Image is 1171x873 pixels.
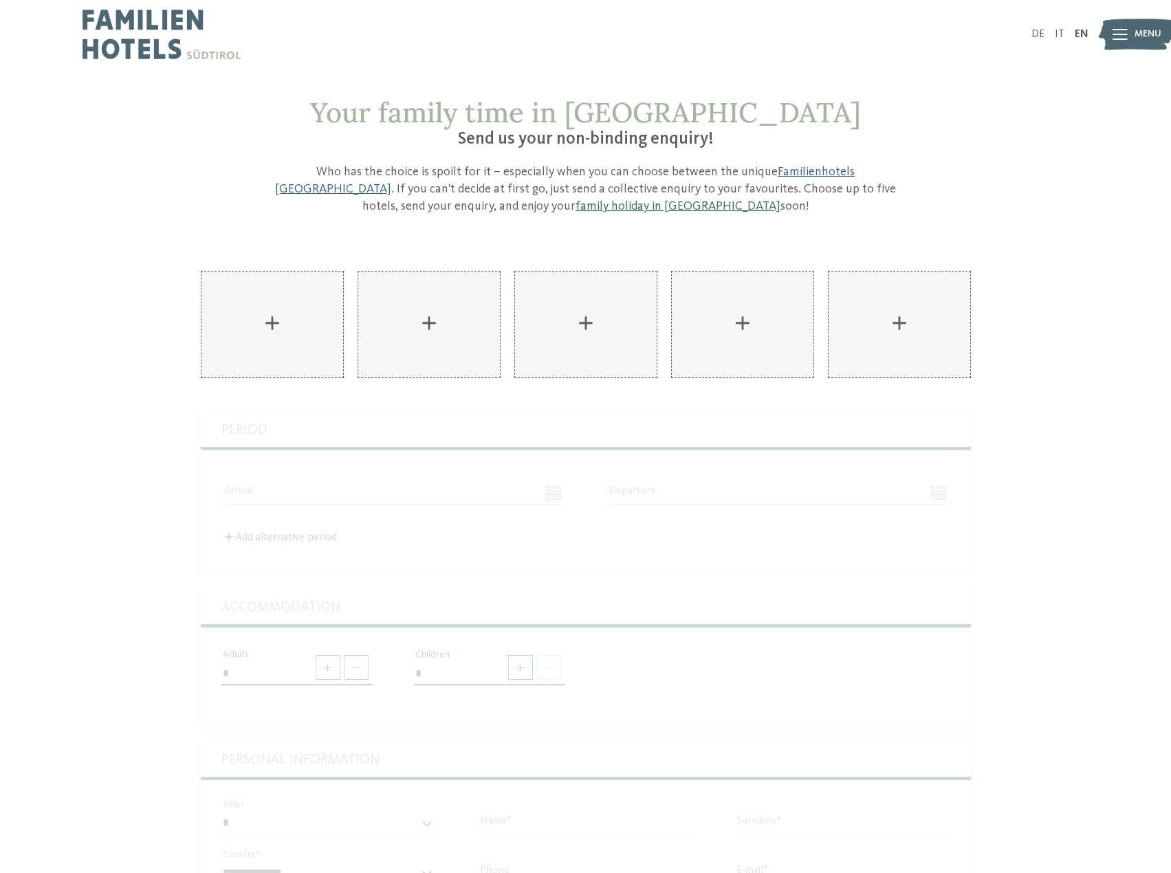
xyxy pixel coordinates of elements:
a: EN [1075,29,1088,40]
span: Menu [1135,27,1161,41]
span: Your family time in [GEOGRAPHIC_DATA] [310,95,861,130]
span: Send us your non-binding enquiry! [458,131,714,148]
a: IT [1055,29,1064,40]
a: family holiday in [GEOGRAPHIC_DATA] [576,200,780,212]
a: DE [1031,29,1044,40]
p: Who has the choice is spoilt for it – especially when you can choose between the unique . If you ... [259,164,912,216]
